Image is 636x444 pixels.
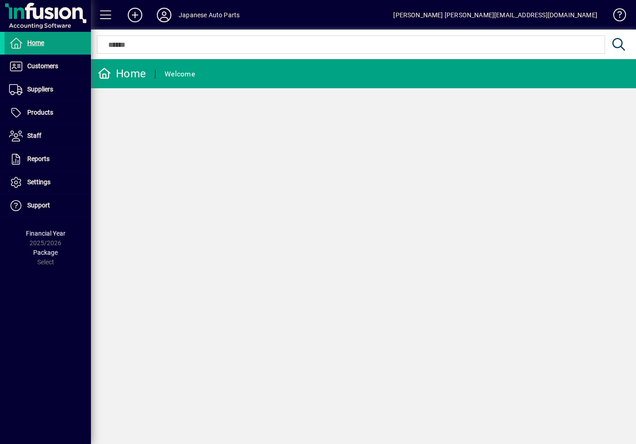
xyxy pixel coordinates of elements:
[393,8,597,22] div: [PERSON_NAME] [PERSON_NAME][EMAIL_ADDRESS][DOMAIN_NAME]
[5,55,91,78] a: Customers
[27,178,50,186] span: Settings
[5,148,91,171] a: Reports
[27,109,53,116] span: Products
[5,171,91,194] a: Settings
[27,39,44,46] span: Home
[27,132,41,139] span: Staff
[26,230,65,237] span: Financial Year
[150,7,179,23] button: Profile
[5,78,91,101] a: Suppliers
[606,2,625,31] a: Knowledge Base
[27,155,50,162] span: Reports
[5,125,91,147] a: Staff
[165,67,195,81] div: Welcome
[33,249,58,256] span: Package
[27,86,53,93] span: Suppliers
[5,101,91,124] a: Products
[98,66,146,81] div: Home
[27,62,58,70] span: Customers
[120,7,150,23] button: Add
[5,194,91,217] a: Support
[179,8,240,22] div: Japanese Auto Parts
[27,202,50,209] span: Support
